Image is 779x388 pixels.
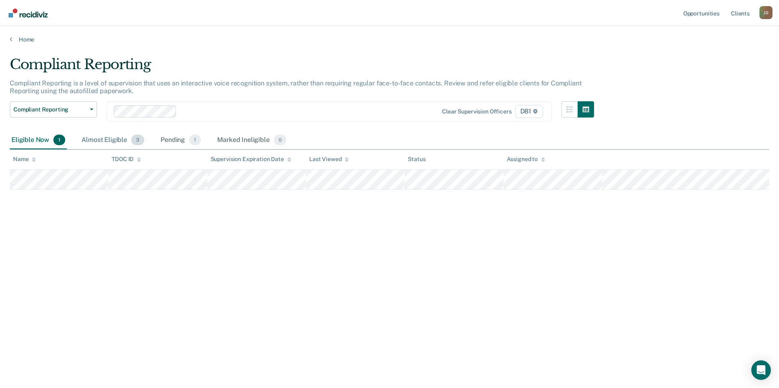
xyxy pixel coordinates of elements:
div: Open Intercom Messenger [751,360,771,380]
a: Home [10,36,769,43]
div: Marked Ineligible0 [216,131,288,149]
div: Status [408,156,425,163]
div: Clear supervision officers [442,108,511,115]
div: J D [759,6,772,19]
div: Compliant Reporting [10,56,594,79]
div: Eligible Now1 [10,131,67,149]
div: Last Viewed [309,156,349,163]
span: 1 [53,135,65,145]
p: Compliant Reporting is a level of supervision that uses an interactive voice recognition system, ... [10,79,581,95]
div: Assigned to [507,156,545,163]
span: Compliant Reporting [13,106,87,113]
span: 3 [131,135,144,145]
button: Profile dropdown button [759,6,772,19]
button: Compliant Reporting [10,101,97,118]
span: 0 [274,135,286,145]
span: 1 [189,135,201,145]
div: Name [13,156,36,163]
div: Pending1 [159,131,202,149]
div: TDOC ID [112,156,141,163]
span: D81 [515,105,543,118]
div: Almost Eligible3 [80,131,146,149]
img: Recidiviz [9,9,48,17]
div: Supervision Expiration Date [211,156,291,163]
